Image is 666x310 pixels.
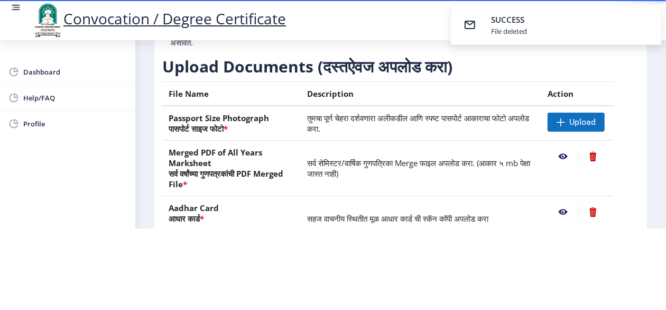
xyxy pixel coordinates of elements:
[162,56,639,77] h3: Upload Documents (दस्तऐवज अपलोड करा)
[162,141,301,196] th: Merged PDF of All Years Marksheet सर्व वर्षांच्या गुणपत्रकांची PDF Merged File
[162,106,301,141] th: Passport Size Photograph पासपोर्ट साइज फोटो
[578,203,607,222] nb-action: Delete File
[307,158,530,179] span: सर्व सेमिस्टर/वार्षिक गुणपत्रिका Merge फाइल अपलोड करा. (आकार ५ mb पेक्षा जास्त नाही)
[548,147,578,166] nb-action: View File
[548,203,578,222] nb-action: View File
[23,66,127,78] span: Dashboard
[578,147,607,166] nb-action: Delete File
[541,82,614,106] th: Action
[307,213,488,224] span: सहज वाचनीय स्थितीत मूळ आधार कार्ड ची स्कॅन कॉपी अपलोड करा
[491,14,524,25] span: SUCCESS
[162,196,301,231] th: Aadhar Card आधार कार्ड
[23,117,127,130] span: Profile
[569,117,596,127] span: Upload
[301,82,541,106] th: Description
[23,92,127,104] span: Help/FAQ
[32,2,63,38] img: logo
[32,8,286,29] a: Convocation / Degree Certificate
[301,106,541,141] td: तुमचा पूर्ण चेहरा दर्शवणारा अलीकडील आणि स्पष्ट पासपोर्ट आकाराचा फोटो अपलोड करा.
[162,82,301,106] th: File Name
[491,26,527,36] div: File deleted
